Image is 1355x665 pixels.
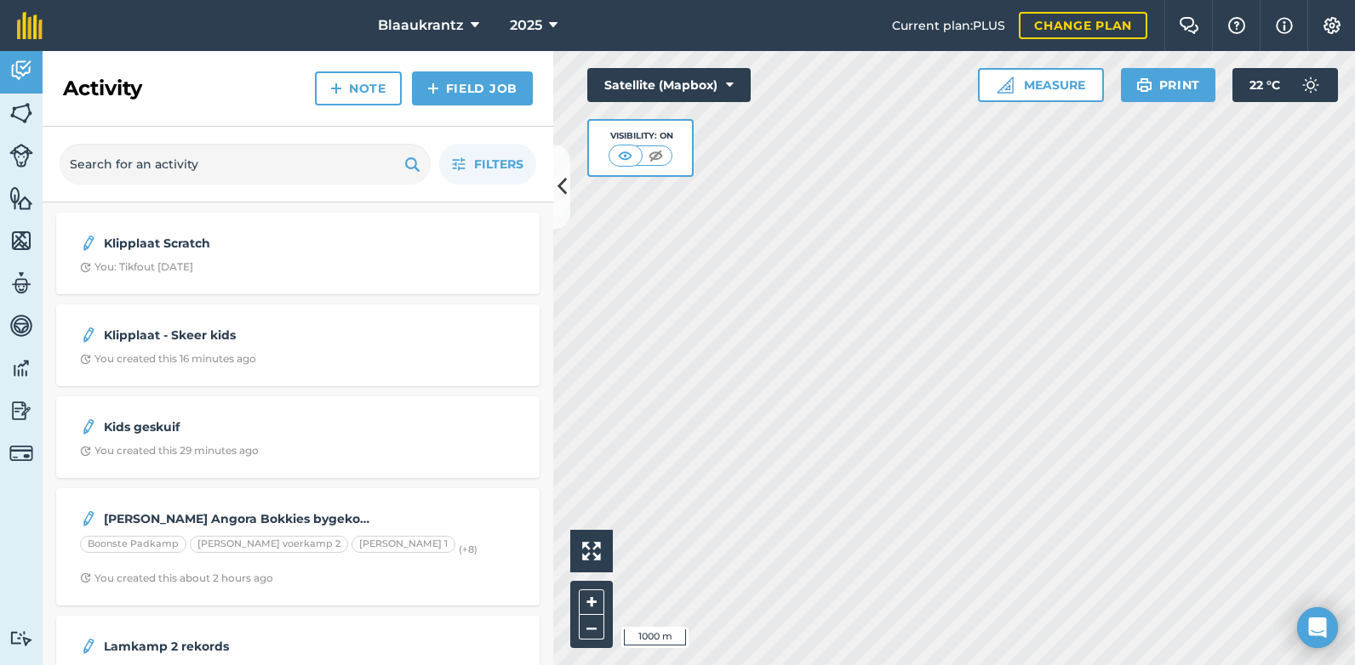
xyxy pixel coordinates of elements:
a: [PERSON_NAME] Angora Bokkies bygekom 2025Boonste Padkamp[PERSON_NAME] voerkamp 2[PERSON_NAME] 1(+... [66,498,529,595]
div: You created this 29 minutes ago [80,444,259,458]
img: svg+xml;base64,PHN2ZyB4bWxucz0iaHR0cDovL3d3dy53My5vcmcvMjAwMC9zdmciIHdpZHRoPSI1NiIgaGVpZ2h0PSI2MC... [9,228,33,253]
img: svg+xml;base64,PD94bWwgdmVyc2lvbj0iMS4wIiBlbmNvZGluZz0idXRmLTgiPz4KPCEtLSBHZW5lcmF0b3I6IEFkb2JlIE... [9,313,33,338]
div: Open Intercom Messenger [1297,607,1338,648]
img: svg+xml;base64,PD94bWwgdmVyc2lvbj0iMS4wIiBlbmNvZGluZz0idXRmLTgiPz4KPCEtLSBHZW5lcmF0b3I6IEFkb2JlIE... [80,233,97,253]
img: svg+xml;base64,PD94bWwgdmVyc2lvbj0iMS4wIiBlbmNvZGluZz0idXRmLTgiPz4KPCEtLSBHZW5lcmF0b3I6IEFkb2JlIE... [9,441,33,465]
img: svg+xml;base64,PD94bWwgdmVyc2lvbj0iMS4wIiBlbmNvZGluZz0idXRmLTgiPz4KPCEtLSBHZW5lcmF0b3I6IEFkb2JlIE... [80,417,97,437]
strong: Klipplaat Scratch [104,234,374,253]
div: Boonste Padkamp [80,536,186,553]
img: svg+xml;base64,PHN2ZyB4bWxucz0iaHR0cDovL3d3dy53My5vcmcvMjAwMC9zdmciIHdpZHRoPSI1MCIgaGVpZ2h0PSI0MC... [645,147,666,164]
div: [PERSON_NAME] voerkamp 2 [190,536,348,553]
img: svg+xml;base64,PD94bWwgdmVyc2lvbj0iMS4wIiBlbmNvZGluZz0idXRmLTgiPz4KPCEtLSBHZW5lcmF0b3I6IEFkb2JlIE... [9,630,33,646]
strong: Lamkamp 2 rekords [104,637,374,656]
strong: Klipplaat - Skeer kids [104,326,374,344]
img: Clock with arrow pointing clockwise [80,354,91,365]
strong: Kids geskuif [104,418,374,436]
img: svg+xml;base64,PHN2ZyB4bWxucz0iaHR0cDovL3d3dy53My5vcmcvMjAwMC9zdmciIHdpZHRoPSI1MCIgaGVpZ2h0PSI0MC... [615,147,636,164]
img: svg+xml;base64,PHN2ZyB4bWxucz0iaHR0cDovL3d3dy53My5vcmcvMjAwMC9zdmciIHdpZHRoPSIxNCIgaGVpZ2h0PSIyNC... [330,78,342,99]
small: (+ 8 ) [459,543,477,555]
div: You: Tikfout [DATE] [80,260,193,274]
img: svg+xml;base64,PD94bWwgdmVyc2lvbj0iMS4wIiBlbmNvZGluZz0idXRmLTgiPz4KPCEtLSBHZW5lcmF0b3I6IEFkb2JlIE... [9,398,33,423]
img: svg+xml;base64,PHN2ZyB4bWxucz0iaHR0cDovL3d3dy53My5vcmcvMjAwMC9zdmciIHdpZHRoPSI1NiIgaGVpZ2h0PSI2MC... [9,185,33,211]
span: 22 ° C [1249,68,1280,102]
button: – [579,615,604,639]
img: Clock with arrow pointing clockwise [80,446,91,457]
a: Klipplaat - Skeer kidsClock with arrow pointing clockwiseYou created this 16 minutes ago [66,315,529,376]
img: A cog icon [1322,17,1342,34]
img: Clock with arrow pointing clockwise [80,572,91,583]
button: 22 °C [1232,68,1338,102]
img: Clock with arrow pointing clockwise [80,262,91,273]
span: Filters [474,155,523,173]
button: Measure [978,68,1104,102]
button: Filters [439,144,536,185]
button: Print [1121,68,1216,102]
span: 2025 [510,15,542,36]
img: svg+xml;base64,PD94bWwgdmVyc2lvbj0iMS4wIiBlbmNvZGluZz0idXRmLTgiPz4KPCEtLSBHZW5lcmF0b3I6IEFkb2JlIE... [1294,68,1328,102]
img: svg+xml;base64,PHN2ZyB4bWxucz0iaHR0cDovL3d3dy53My5vcmcvMjAwMC9zdmciIHdpZHRoPSIxOSIgaGVpZ2h0PSIyNC... [1136,75,1152,95]
img: svg+xml;base64,PHN2ZyB4bWxucz0iaHR0cDovL3d3dy53My5vcmcvMjAwMC9zdmciIHdpZHRoPSIxNyIgaGVpZ2h0PSIxNy... [1276,15,1293,36]
img: Ruler icon [997,77,1014,94]
img: svg+xml;base64,PD94bWwgdmVyc2lvbj0iMS4wIiBlbmNvZGluZz0idXRmLTgiPz4KPCEtLSBHZW5lcmF0b3I6IEFkb2JlIE... [9,58,33,83]
div: Visibility: On [609,129,673,143]
img: svg+xml;base64,PHN2ZyB4bWxucz0iaHR0cDovL3d3dy53My5vcmcvMjAwMC9zdmciIHdpZHRoPSI1NiIgaGVpZ2h0PSI2MC... [9,100,33,126]
span: Current plan : PLUS [892,16,1005,35]
a: Note [315,71,402,105]
a: Klipplaat ScratchClock with arrow pointing clockwiseYou: Tikfout [DATE] [66,223,529,284]
h2: Activity [63,75,142,102]
input: Search for an activity [60,144,431,185]
img: svg+xml;base64,PHN2ZyB4bWxucz0iaHR0cDovL3d3dy53My5vcmcvMjAwMC9zdmciIHdpZHRoPSIxNCIgaGVpZ2h0PSIyNC... [427,78,439,99]
img: svg+xml;base64,PHN2ZyB4bWxucz0iaHR0cDovL3d3dy53My5vcmcvMjAwMC9zdmciIHdpZHRoPSIxOSIgaGVpZ2h0PSIyNC... [404,154,420,174]
img: fieldmargin Logo [17,12,43,39]
img: svg+xml;base64,PD94bWwgdmVyc2lvbj0iMS4wIiBlbmNvZGluZz0idXRmLTgiPz4KPCEtLSBHZW5lcmF0b3I6IEFkb2JlIE... [80,509,97,529]
img: svg+xml;base64,PD94bWwgdmVyc2lvbj0iMS4wIiBlbmNvZGluZz0idXRmLTgiPz4KPCEtLSBHZW5lcmF0b3I6IEFkb2JlIE... [9,270,33,296]
div: [PERSON_NAME] 1 [352,536,455,553]
img: Four arrows, one pointing top left, one top right, one bottom right and the last bottom left [582,542,601,560]
div: You created this about 2 hours ago [80,571,273,585]
img: A question mark icon [1226,17,1247,34]
strong: [PERSON_NAME] Angora Bokkies bygekom 2025 [104,509,374,528]
div: You created this 16 minutes ago [80,352,256,366]
a: Kids geskuifClock with arrow pointing clockwiseYou created this 29 minutes ago [66,406,529,468]
img: svg+xml;base64,PD94bWwgdmVyc2lvbj0iMS4wIiBlbmNvZGluZz0idXRmLTgiPz4KPCEtLSBHZW5lcmF0b3I6IEFkb2JlIE... [9,355,33,381]
img: svg+xml;base64,PD94bWwgdmVyc2lvbj0iMS4wIiBlbmNvZGluZz0idXRmLTgiPz4KPCEtLSBHZW5lcmF0b3I6IEFkb2JlIE... [80,325,97,345]
img: svg+xml;base64,PD94bWwgdmVyc2lvbj0iMS4wIiBlbmNvZGluZz0idXRmLTgiPz4KPCEtLSBHZW5lcmF0b3I6IEFkb2JlIE... [9,144,33,168]
button: Satellite (Mapbox) [587,68,751,102]
img: Two speech bubbles overlapping with the left bubble in the forefront [1179,17,1199,34]
a: Field Job [412,71,533,105]
button: + [579,589,604,615]
img: svg+xml;base64,PD94bWwgdmVyc2lvbj0iMS4wIiBlbmNvZGluZz0idXRmLTgiPz4KPCEtLSBHZW5lcmF0b3I6IEFkb2JlIE... [80,636,97,656]
span: Blaaukrantz [378,15,464,36]
a: Change plan [1019,12,1147,39]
